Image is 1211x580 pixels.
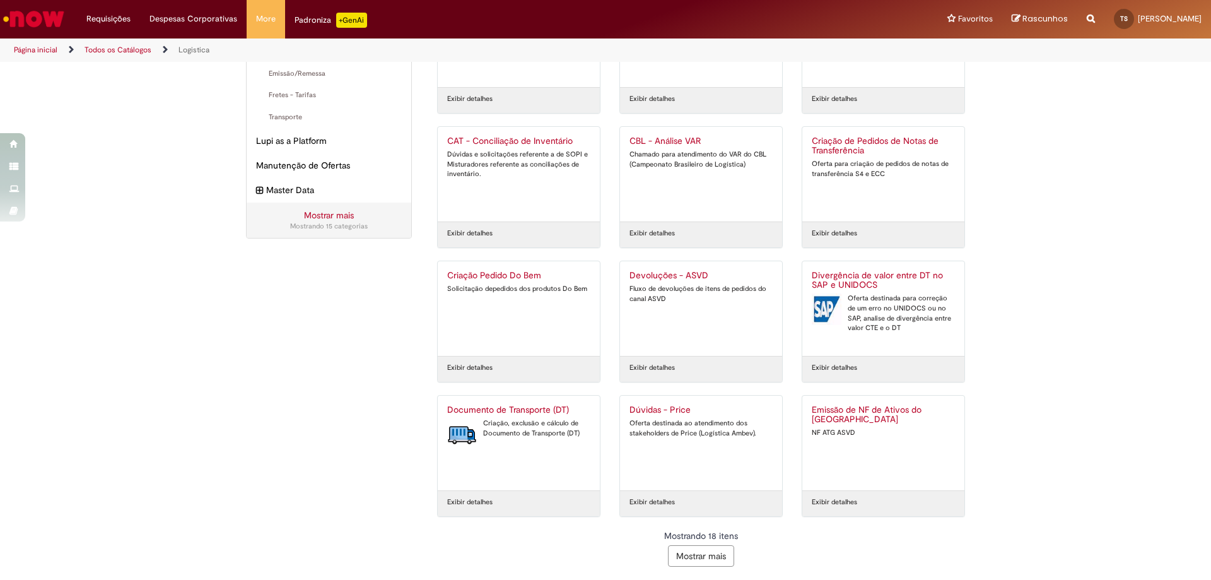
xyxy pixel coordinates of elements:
[336,13,367,28] p: +GenAi
[958,13,993,25] span: Favoritos
[178,45,209,55] a: Logistica
[86,13,131,25] span: Requisições
[304,210,354,221] a: Mostrar mais
[447,497,493,507] a: Exibir detalhes
[256,90,402,100] span: Fretes - Tarifas
[620,127,782,222] a: CBL - Análise VAR Chamado para atendimento do VAR do CBL (Campeonato Brasileiro de Logística)
[256,159,402,172] span: Manutenção de Ofertas
[438,396,600,490] a: Documento de Transporte (DT) Documento de Transporte (DT) Criação, exclusão e cálculo de Document...
[620,261,782,356] a: Devoluções - ASVD Fluxo de devoluções de itens de pedidos do canal ASVD
[438,127,600,222] a: CAT - Conciliação de Inventário Dúvidas e solicitações referente a de SOPI e Misturadores referen...
[629,94,675,104] a: Exibir detalhes
[668,545,734,567] button: Mostrar mais
[256,134,402,147] span: Lupi as a Platform
[802,396,964,490] a: Emissão de NF de Ativos do [GEOGRAPHIC_DATA] NF ATG ASVD
[247,18,411,129] ul: Logistica subcategorias
[812,428,955,438] div: NF ATG ASVD
[629,405,773,415] h2: Dúvidas - Price
[812,94,857,104] a: Exibir detalhes
[629,271,773,281] h2: Devoluções - ASVD
[1,6,66,32] img: ServiceNow
[629,150,773,169] div: Chamado para atendimento do VAR do CBL (Campeonato Brasileiro de Logística)
[1012,13,1068,25] a: Rascunhos
[9,38,798,62] ul: Trilhas de página
[620,396,782,490] a: Dúvidas - Price Oferta destinada ao atendimento dos stakeholders de Price (Logística Ambev).
[802,127,964,222] a: Criação de Pedidos de Notas de Transferência Oferta para criação de pedidos de notas de transferê...
[437,530,966,542] div: Mostrando 18 itens
[802,261,964,356] a: Divergência de valor entre DT no SAP e UNIDOCS Divergência de valor entre DT no SAP e UNIDOCS Ofe...
[629,136,773,146] h2: CBL - Análise VAR
[629,363,675,373] a: Exibir detalhes
[812,159,955,179] div: Oferta para criação de pedidos de notas de transferência S4 e ECC
[247,128,411,153] div: Lupi as a Platform
[629,284,773,304] div: Fluxo de devoluções de itens de pedidos do canal ASVD
[438,261,600,356] a: Criação Pedido Do Bem Solicitação depedidos dos produtos Do Bem
[1138,13,1202,24] span: [PERSON_NAME]
[629,497,675,507] a: Exibir detalhes
[812,271,955,291] h2: Divergência de valor entre DT no SAP e UNIDOCS
[256,13,276,25] span: More
[447,418,590,438] div: Criação, exclusão e cálculo de Documento de Transporte (DT)
[447,94,493,104] a: Exibir detalhes
[247,153,411,178] div: Manutenção de Ofertas
[85,45,151,55] a: Todos os Catálogos
[247,177,411,203] div: expandir categoria Master Data Master Data
[812,228,857,239] a: Exibir detalhes
[447,271,590,281] h2: Criação Pedido Do Bem
[247,62,411,85] div: Emissão/Remessa
[247,84,411,107] div: Fretes - Tarifas
[812,293,955,333] div: Oferta destinada para correção de um erro no UNIDOCS ou no SAP, analise de divergência entre valo...
[256,184,263,198] i: expandir categoria Master Data
[812,136,955,157] h2: Criação de Pedidos de Notas de Transferência
[14,45,57,55] a: Página inicial
[256,112,402,122] span: Transporte
[256,69,402,79] span: Emissão/Remessa
[812,363,857,373] a: Exibir detalhes
[447,228,493,239] a: Exibir detalhes
[812,497,857,507] a: Exibir detalhes
[447,418,477,450] img: Documento de Transporte (DT)
[256,222,402,232] div: Mostrando 15 categorias
[447,150,590,179] div: Dúvidas e solicitações referente a de SOPI e Misturadores referente as conciliações de inventário.
[1022,13,1068,25] span: Rascunhos
[295,13,367,28] div: Padroniza
[447,363,493,373] a: Exibir detalhes
[447,136,590,146] h2: CAT - Conciliação de Inventário
[266,184,402,196] span: Master Data
[812,405,955,425] h2: Emissão de NF de Ativos do ASVD
[447,405,590,415] h2: Documento de Transporte (DT)
[247,106,411,129] div: Transporte
[447,284,590,294] div: Solicitação depedidos dos produtos Do Bem
[812,293,841,325] img: Divergência de valor entre DT no SAP e UNIDOCS
[629,228,675,239] a: Exibir detalhes
[629,418,773,438] div: Oferta destinada ao atendimento dos stakeholders de Price (Logística Ambev).
[1120,15,1128,23] span: TS
[149,13,237,25] span: Despesas Corporativas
